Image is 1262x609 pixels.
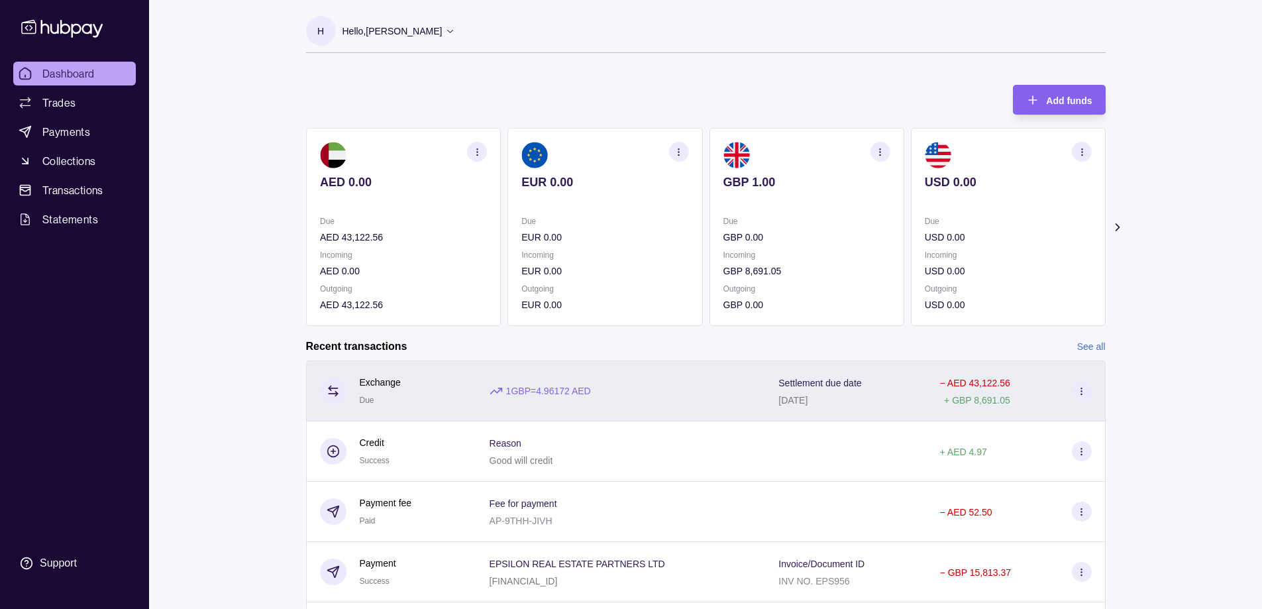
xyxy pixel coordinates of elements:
img: eu [521,142,548,168]
p: GBP 8,691.05 [723,264,890,278]
p: H [317,24,324,38]
p: EUR 0.00 [521,264,688,278]
p: EUR 0.00 [521,230,688,245]
p: Incoming [320,248,487,262]
p: Outgoing [723,282,890,296]
p: 1 GBP = 4.96172 AED [506,384,591,398]
p: USD 0.00 [924,298,1091,312]
p: Due [924,214,1091,229]
p: USD 0.00 [924,230,1091,245]
a: Dashboard [13,62,136,85]
span: Due [360,396,374,405]
h2: Recent transactions [306,339,407,354]
span: Success [360,456,390,465]
p: AED 43,122.56 [320,298,487,312]
p: GBP 0.00 [723,298,890,312]
div: Support [40,556,77,571]
p: Exchange [360,375,401,390]
p: − AED 43,122.56 [940,378,1010,388]
a: Support [13,549,136,577]
p: Outgoing [924,282,1091,296]
p: INV NO. EPS956 [778,576,849,586]
p: Incoming [521,248,688,262]
p: Due [723,214,890,229]
p: USD 0.00 [924,264,1091,278]
p: AED 0.00 [320,264,487,278]
p: Hello, [PERSON_NAME] [342,24,443,38]
span: Success [360,577,390,586]
img: us [924,142,951,168]
p: Incoming [723,248,890,262]
a: Statements [13,207,136,231]
a: Payments [13,120,136,144]
p: Payment [360,556,396,571]
p: − AED 52.50 [940,507,992,518]
p: Payment fee [360,496,412,510]
p: + GBP 8,691.05 [944,395,1010,406]
p: Invoice/Document ID [778,559,865,569]
p: EPSILON REAL ESTATE PARTNERS LTD [490,559,665,569]
a: Trades [13,91,136,115]
span: Payments [42,124,90,140]
span: Statements [42,211,98,227]
span: Dashboard [42,66,95,82]
a: Transactions [13,178,136,202]
img: gb [723,142,749,168]
span: Collections [42,153,95,169]
p: Settlement due date [778,378,861,388]
p: [FINANCIAL_ID] [490,576,558,586]
p: Fee for payment [490,498,557,509]
img: ae [320,142,346,168]
p: Reason [490,438,521,449]
span: Transactions [42,182,103,198]
p: Due [521,214,688,229]
p: Incoming [924,248,1091,262]
p: EUR 0.00 [521,175,688,190]
p: GBP 0.00 [723,230,890,245]
button: Add funds [1013,85,1105,115]
span: Paid [360,516,376,526]
p: Outgoing [521,282,688,296]
a: See all [1077,339,1106,354]
p: [DATE] [778,395,808,406]
p: AED 43,122.56 [320,230,487,245]
p: AED 0.00 [320,175,487,190]
p: − GBP 15,813.37 [940,567,1012,578]
p: Outgoing [320,282,487,296]
p: USD 0.00 [924,175,1091,190]
p: Credit [360,435,390,450]
p: Good will credit [490,455,553,466]
a: Collections [13,149,136,173]
span: Trades [42,95,76,111]
p: AP-9THH-JIVH [490,516,552,526]
p: EUR 0.00 [521,298,688,312]
p: GBP 1.00 [723,175,890,190]
p: Due [320,214,487,229]
p: + AED 4.97 [940,447,987,457]
span: Add funds [1046,95,1092,106]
